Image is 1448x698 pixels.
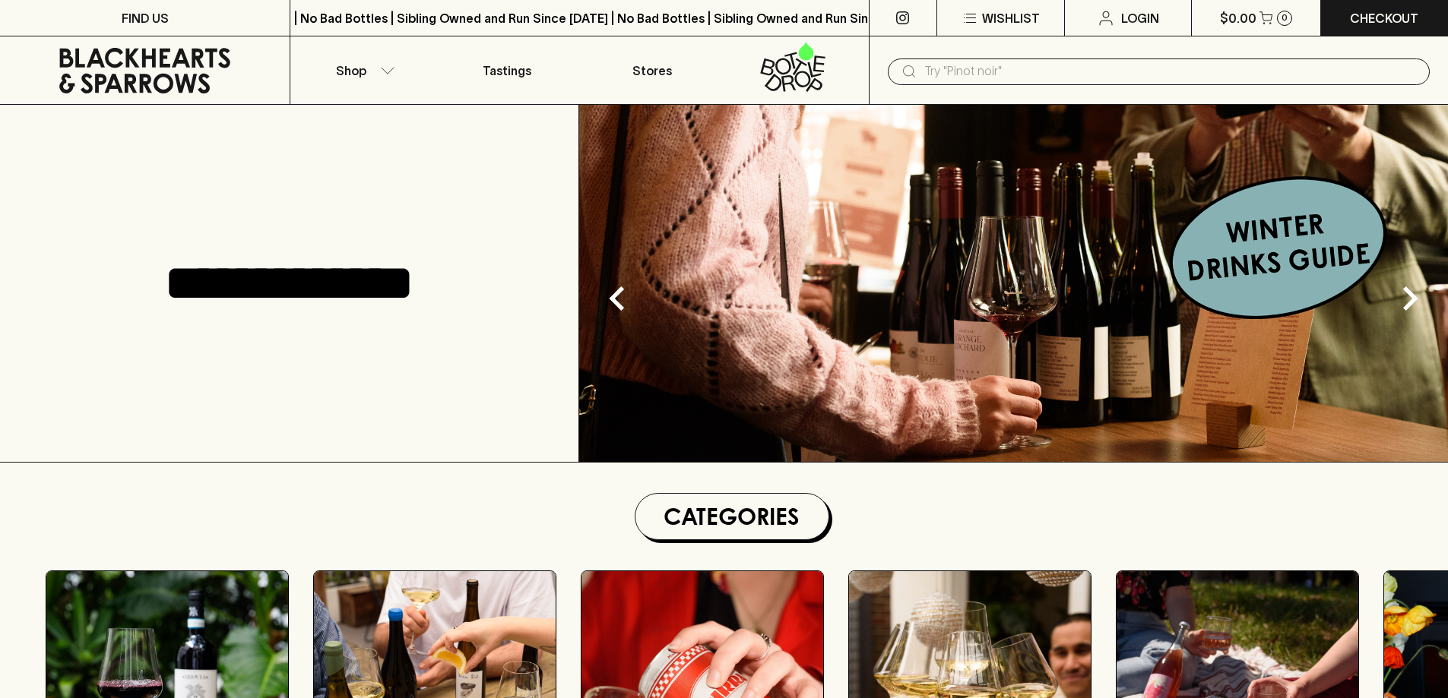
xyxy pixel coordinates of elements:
[1220,9,1256,27] p: $0.00
[1121,9,1159,27] p: Login
[924,59,1418,84] input: Try "Pinot noir"
[579,105,1448,462] img: optimise
[435,36,579,104] a: Tastings
[290,36,435,104] button: Shop
[642,500,822,533] h1: Categories
[632,62,672,80] p: Stores
[1380,268,1440,329] button: Next
[122,9,169,27] p: FIND US
[1282,14,1288,22] p: 0
[1350,9,1418,27] p: Checkout
[483,62,531,80] p: Tastings
[336,62,366,80] p: Shop
[580,36,724,104] a: Stores
[982,9,1040,27] p: Wishlist
[587,268,648,329] button: Previous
